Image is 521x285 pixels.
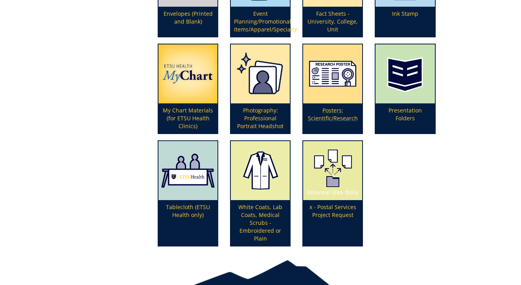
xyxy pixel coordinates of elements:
img: professional%20headshot-673780894c71e3.55548584.png [231,44,290,103]
p: Ink Stamp [376,7,434,37]
p: Tablecloth (ETSU Health only) [158,200,217,246]
a: x - Postal Services Project Request [303,141,362,246]
p: Envelopes (Printed and Blank) [158,7,217,37]
img: mychart-67fe6a1724bc26.04447173.png [158,44,217,103]
p: Posters: Scientific/Research [303,103,362,133]
a: Presentation Folders [376,44,434,133]
p: My Chart Materials (for ETSU Health Clinics) [158,103,217,133]
a: Photography: Professional Portrait Headshot [231,44,290,133]
a: White Coats, Lab Coats, Medical Scrubs - Embroidered or Plain [231,141,290,246]
a: Posters: Scientific/Research [303,44,362,133]
a: My Chart Materials (for ETSU Health Clinics) [158,44,217,133]
a: Tablecloth (ETSU Health only) [158,141,217,246]
img: posters-scientific-5aa5927cecefc5.90805739.png [303,44,362,103]
p: White Coats, Lab Coats, Medical Scrubs - Embroidered or Plain [231,200,290,246]
p: x - Postal Services Project Request [303,200,362,246]
img: folders-5949219d3e5475.27030474.png [376,44,434,103]
p: Photography: Professional Portrait Headshot [231,103,290,133]
p: Presentation Folders [376,103,434,133]
img: tablecloth-63ce89ec045952.52600954.png [158,141,217,200]
img: white-coats-59494ae0f124e6.28169724.png [231,141,290,200]
p: Event Planning/Promotional Items/Apparel/Specialty [231,7,290,37]
p: Fact Sheets - University, College, Unit [303,7,362,37]
img: outsourcing%20internal%20use-5c647ee7095515.28580629.png [303,141,362,200]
